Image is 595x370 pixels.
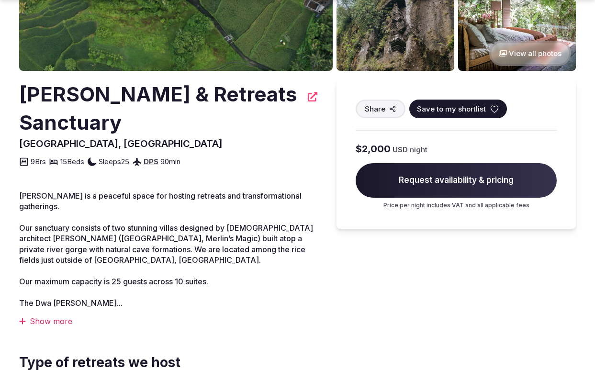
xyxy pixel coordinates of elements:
[19,191,302,211] span: [PERSON_NAME] is a peaceful space for hosting retreats and transformational gatherings.
[489,41,571,66] button: View all photos
[144,157,158,166] a: DPS
[19,298,123,308] span: The Dwa [PERSON_NAME]...
[417,104,486,114] span: Save to my shortlist
[160,157,180,167] span: 90 min
[31,157,46,167] span: 9 Brs
[19,277,208,286] span: Our maximum capacity is 25 guests across 10 suites.
[19,138,223,149] span: [GEOGRAPHIC_DATA], [GEOGRAPHIC_DATA]
[19,316,317,326] div: Show more
[365,104,385,114] span: Share
[356,142,391,156] span: $2,000
[19,223,313,265] span: Our sanctuary consists of two stunning villas designed by [DEMOGRAPHIC_DATA] architect [PERSON_NA...
[410,145,427,155] span: night
[356,163,557,198] span: Request availability & pricing
[99,157,129,167] span: Sleeps 25
[356,100,405,118] button: Share
[356,202,557,210] p: Price per night includes VAT and all applicable fees
[60,157,84,167] span: 15 Beds
[393,145,408,155] span: USD
[19,80,302,137] h2: [PERSON_NAME] & Retreats Sanctuary
[409,100,507,118] button: Save to my shortlist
